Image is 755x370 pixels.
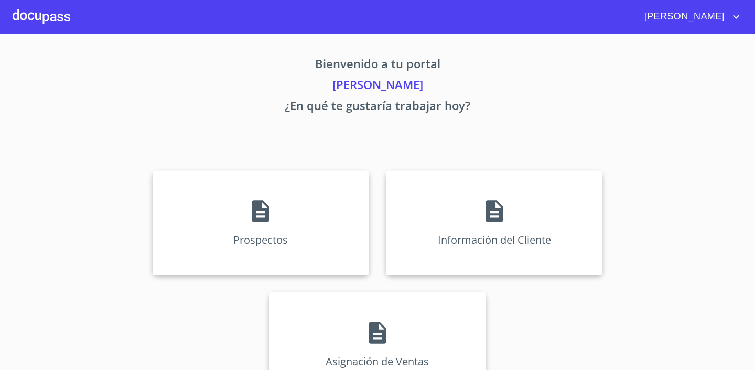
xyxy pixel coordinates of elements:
[233,233,288,247] p: Prospectos
[55,55,700,76] p: Bienvenido a tu portal
[55,97,700,118] p: ¿En qué te gustaría trabajar hoy?
[637,8,730,25] span: [PERSON_NAME]
[55,76,700,97] p: [PERSON_NAME]
[438,233,551,247] p: Información del Cliente
[326,354,429,368] p: Asignación de Ventas
[637,8,742,25] button: account of current user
